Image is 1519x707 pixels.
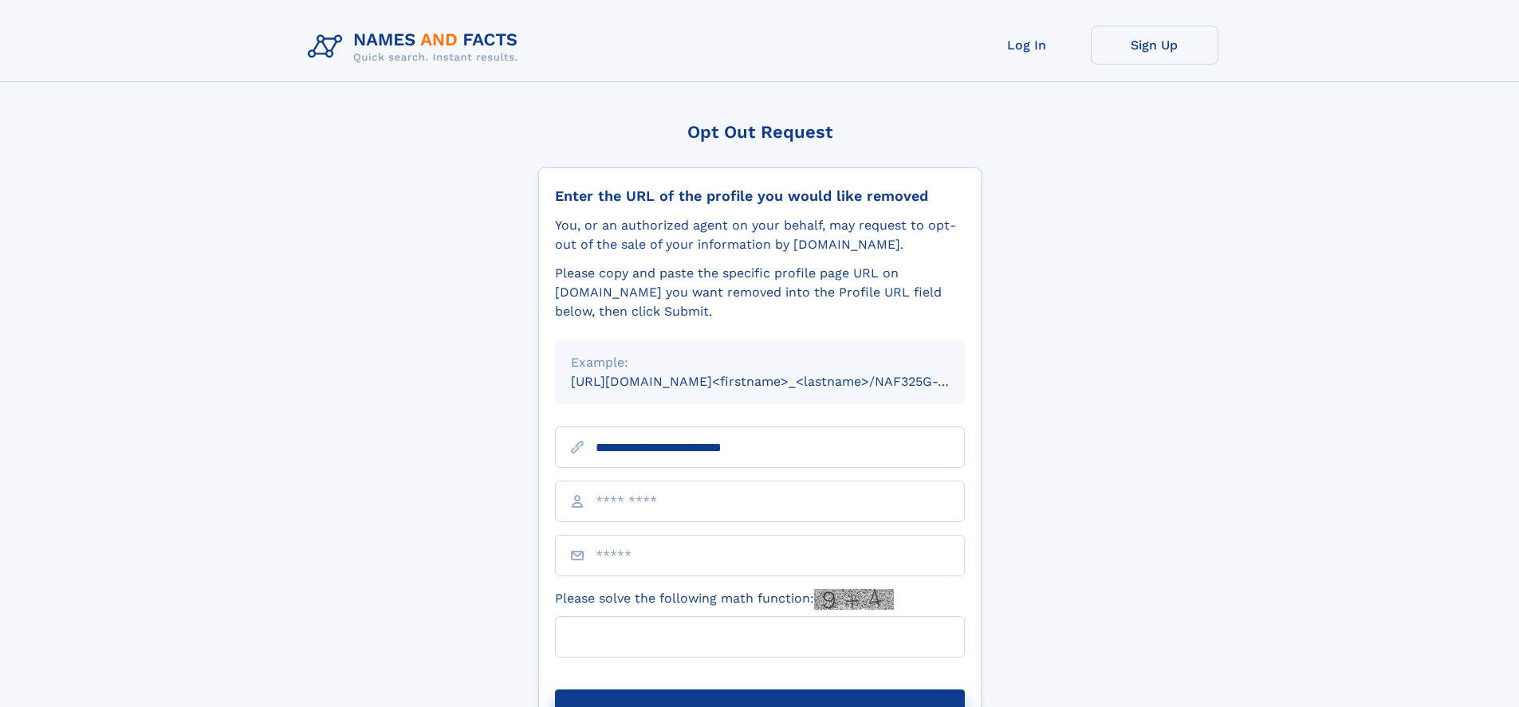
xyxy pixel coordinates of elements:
div: Please copy and paste the specific profile page URL on [DOMAIN_NAME] you want removed into the Pr... [555,264,965,321]
small: [URL][DOMAIN_NAME]<firstname>_<lastname>/NAF325G-xxxxxxxx [571,374,995,389]
div: Example: [571,353,949,372]
div: Enter the URL of the profile you would like removed [555,187,965,205]
img: Logo Names and Facts [301,26,531,69]
label: Please solve the following math function: [555,589,894,610]
div: Opt Out Request [538,122,982,142]
a: Sign Up [1091,26,1218,65]
a: Log In [963,26,1091,65]
div: You, or an authorized agent on your behalf, may request to opt-out of the sale of your informatio... [555,216,965,254]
